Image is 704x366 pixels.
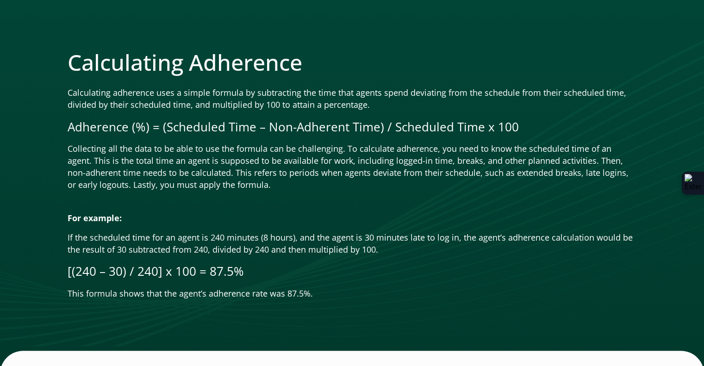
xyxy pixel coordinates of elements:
[68,49,637,76] h2: Calculating Adherence
[68,212,122,223] strong: For example:
[68,118,637,136] p: Adherence (%) = (Scheduled Time – Non-Adherent Time) / Scheduled Time x 100
[68,263,637,280] p: [(240 – 30) / 240] x 100 = 87.5%
[68,143,637,191] p: Collecting all the data to be able to use the formula can be challenging. To calculate adherence,...
[685,174,701,192] img: Extension Icon
[68,87,637,111] p: Calculating adherence uses a simple formula by subtracting the time that agents spend deviating f...
[68,288,637,300] p: This formula shows that the agent’s adherence rate was 87.5%.
[68,232,637,256] p: If the scheduled time for an agent is 240 minutes (8 hours), and the agent is 30 minutes late to ...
